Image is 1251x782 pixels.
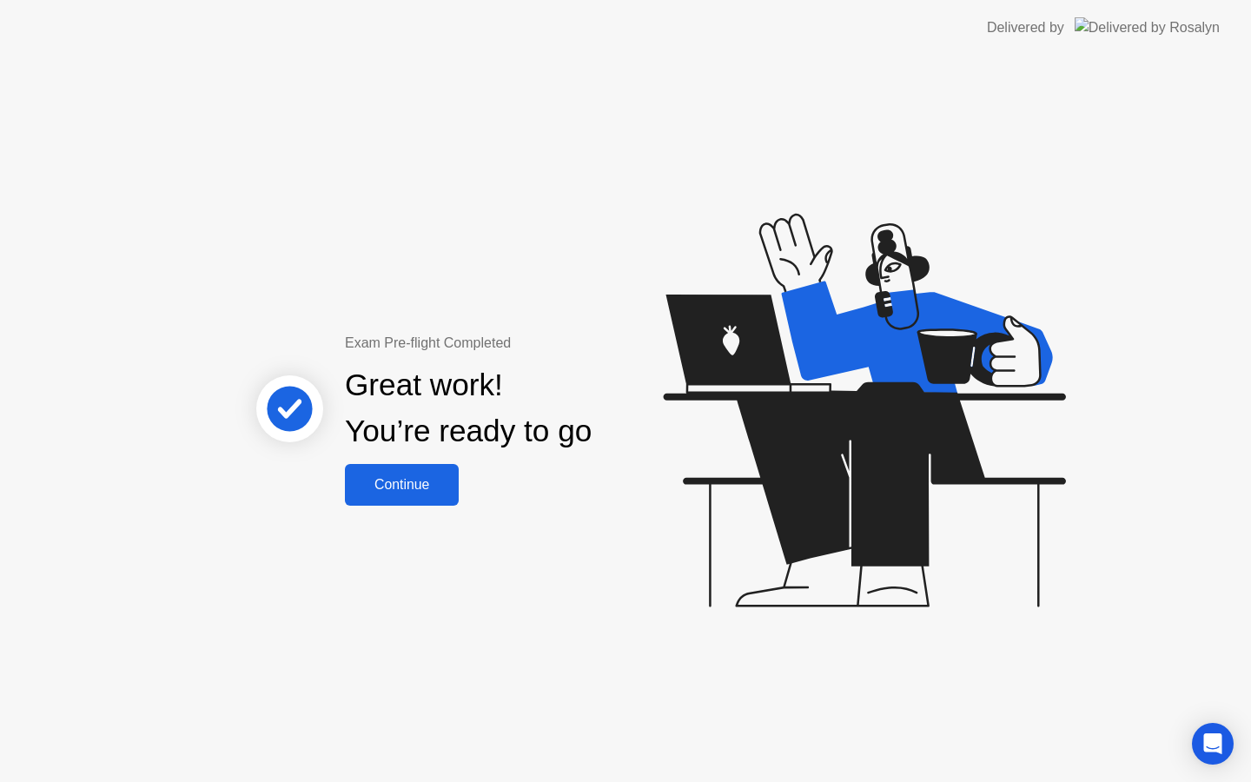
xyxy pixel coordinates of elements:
div: Great work! You’re ready to go [345,362,592,454]
div: Open Intercom Messenger [1192,723,1234,765]
div: Continue [350,477,453,493]
div: Delivered by [987,17,1064,38]
div: Exam Pre-flight Completed [345,333,704,354]
button: Continue [345,464,459,506]
img: Delivered by Rosalyn [1075,17,1220,37]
